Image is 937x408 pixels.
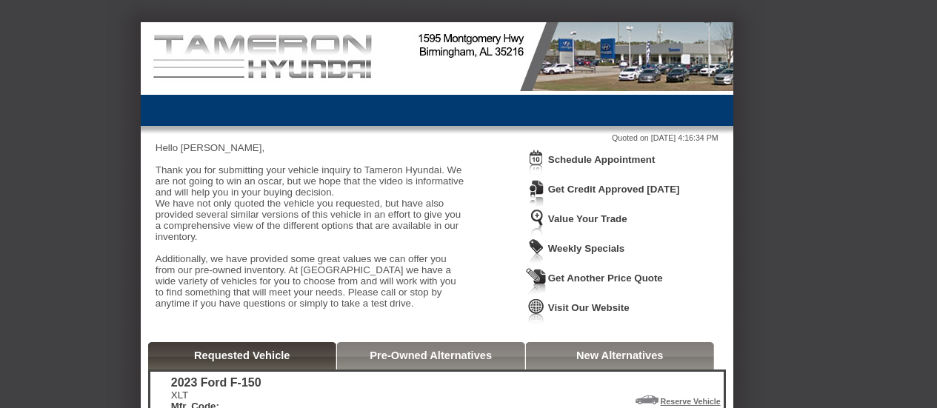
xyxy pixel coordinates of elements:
img: Icon_ScheduleAppointment.png [526,150,547,177]
a: Pre-Owned Alternatives [370,350,492,361]
img: Icon_GetQuote.png [526,268,547,295]
a: New Alternatives [576,350,664,361]
div: Quoted on [DATE] 4:16:34 PM [156,133,718,142]
a: Reserve Vehicle [661,397,721,406]
img: Icon_VisitWebsite.png [526,298,547,325]
div: Hello [PERSON_NAME], Thank you for submitting your vehicle inquiry to Tameron Hyundai. We are not... [156,142,467,320]
a: Visit Our Website [548,302,630,313]
a: Weekly Specials [548,243,624,254]
a: Requested Vehicle [194,350,290,361]
img: Icon_WeeklySpecials.png [526,238,547,266]
div: 2023 Ford F-150 [171,376,261,389]
a: Get Credit Approved [DATE] [548,184,680,195]
a: Get Another Price Quote [548,272,663,284]
img: Icon_ReserveVehicleCar.png [636,395,658,404]
img: Icon_CreditApproval.png [526,179,547,207]
a: Schedule Appointment [548,154,656,165]
a: Value Your Trade [548,213,627,224]
img: Icon_TradeInAppraisal.png [526,209,547,236]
